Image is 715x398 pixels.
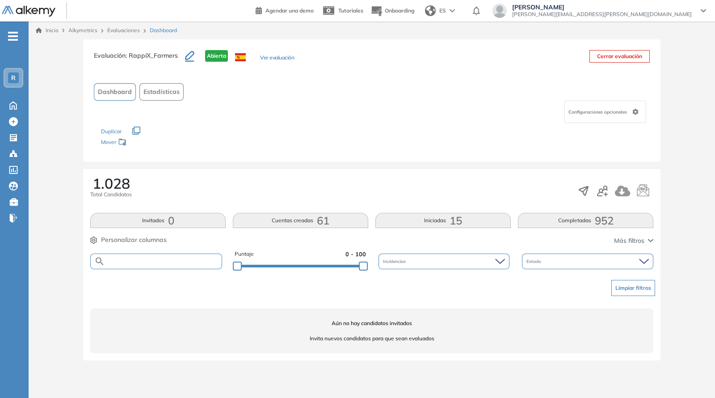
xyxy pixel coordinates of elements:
span: Duplicar [101,128,122,135]
button: Cerrar evaluación [589,50,650,63]
span: Tutoriales [338,7,363,14]
span: R [11,74,16,81]
button: Más filtros [614,236,653,246]
a: Evaluaciones [107,27,140,34]
button: Completadas952 [518,213,653,228]
span: Onboarding [385,7,414,14]
i: - [8,35,18,37]
span: Configuraciones opcionales [568,109,629,115]
span: Personalizar columnas [101,235,167,245]
span: [PERSON_NAME][EMAIL_ADDRESS][PERSON_NAME][DOMAIN_NAME] [512,11,692,18]
span: ES [439,7,446,15]
span: [PERSON_NAME] [512,4,692,11]
button: Iniciadas15 [375,213,511,228]
a: Inicio [36,26,59,34]
button: Ver evaluación [260,54,294,63]
img: ESP [235,53,246,61]
h3: Evaluación [94,50,185,69]
button: Personalizar columnas [90,235,167,245]
button: Invitados0 [90,213,226,228]
span: Dashboard [150,26,177,34]
span: : RappiX_Farmers [126,51,178,59]
button: Limpiar filtros [611,280,655,296]
span: Total Candidatos [90,191,132,199]
div: Estado [522,254,653,269]
span: Incidencias [383,258,408,265]
span: Invita nuevos candidatos para que sean evaluados [90,334,653,343]
span: Aún no hay candidatos invitados [90,319,653,327]
span: Dashboard [98,87,132,97]
span: 0 - 100 [345,250,366,258]
div: Configuraciones opcionales [564,101,646,123]
button: Onboarding [370,1,414,21]
span: Puntaje [235,250,254,258]
span: Estado [526,258,543,265]
button: Cuentas creadas61 [233,213,368,228]
img: world [425,5,436,16]
span: Más filtros [614,236,644,246]
span: 1.028 [93,176,130,191]
button: Estadísticas [139,83,184,101]
a: Agendar una demo [256,4,314,15]
span: Abierta [205,50,228,62]
img: arrow [450,9,455,13]
div: Incidencias [379,254,510,269]
span: Estadísticas [143,87,180,97]
img: SEARCH_ALT [94,256,105,267]
span: Alkymetrics [68,27,97,34]
div: Mover [101,135,190,151]
img: Logo [2,6,55,17]
button: Dashboard [94,83,136,101]
span: Agendar una demo [265,7,314,14]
